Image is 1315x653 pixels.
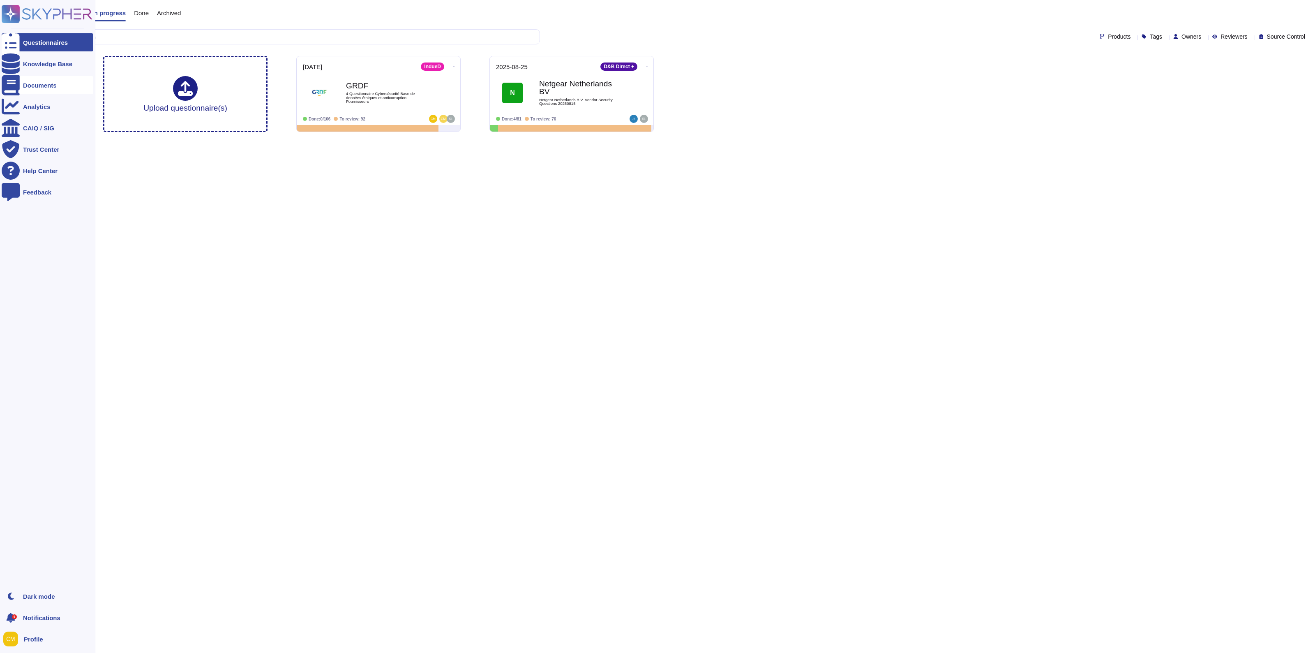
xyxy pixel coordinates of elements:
b: Netgear Netherlands BV [539,80,621,95]
a: Trust Center [2,140,93,158]
a: CAIQ / SIG [2,119,93,137]
a: Analytics [2,97,93,116]
a: Knowledge Base [2,55,93,73]
span: 2025-08-25 [496,64,528,70]
div: Feedback [23,189,51,195]
img: user [630,115,638,123]
div: N [502,83,523,103]
div: Questionnaires [23,39,68,46]
img: user [640,115,648,123]
div: Trust Center [23,146,59,153]
div: IndueD [421,63,444,71]
img: user [3,632,18,646]
span: Archived [157,10,181,16]
img: user [439,115,448,123]
span: Source Control [1267,34,1305,39]
div: Analytics [23,104,51,110]
div: Dark mode [23,593,55,600]
span: 4 Questionnaire Cybersécurité Base de données éthiques et anticorruption Fournisseurs [346,92,428,104]
div: Documents [23,82,57,88]
span: Products [1108,34,1130,39]
div: Knowledge Base [23,61,72,67]
span: Notifications [23,615,60,621]
span: Netgear Netherlands B.V. Vendor Security Questions 20250815 [539,98,621,106]
div: D&B Direct + [600,63,637,71]
span: Tags [1150,34,1162,39]
input: Search by keywords [32,30,540,44]
div: 9 [12,614,17,619]
span: To review: 92 [339,117,365,121]
div: Upload questionnaire(s) [143,76,227,112]
img: user [447,115,455,123]
b: GRDF [346,82,428,90]
a: Help Center [2,162,93,180]
button: user [2,630,24,648]
img: user [429,115,437,123]
span: Done: 4/81 [502,117,521,121]
span: Profile [24,636,43,642]
a: Documents [2,76,93,94]
span: [DATE] [303,64,322,70]
span: Owners [1181,34,1201,39]
div: Help Center [23,168,58,174]
a: Feedback [2,183,93,201]
a: Questionnaires [2,33,93,51]
span: Reviewers [1220,34,1247,39]
div: CAIQ / SIG [23,125,54,131]
span: To review: 76 [531,117,556,121]
span: In progress [92,10,126,16]
span: Done [134,10,149,16]
img: Logo [309,83,330,103]
span: Done: 0/106 [309,117,330,121]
